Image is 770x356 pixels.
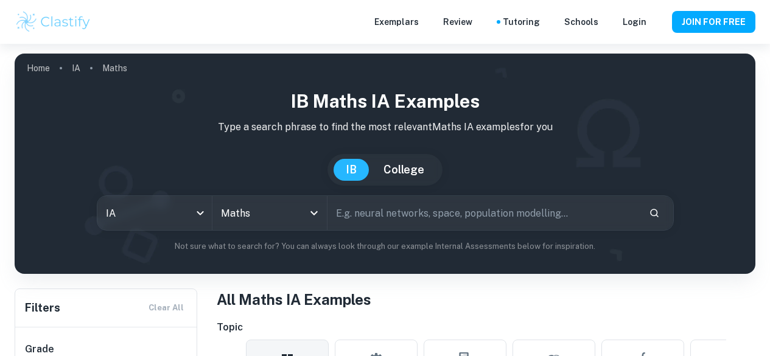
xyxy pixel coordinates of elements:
button: Help and Feedback [656,19,662,25]
h6: Topic [217,320,755,335]
button: JOIN FOR FREE [672,11,755,33]
p: Maths [102,61,127,75]
a: Schools [564,15,598,29]
h1: All Maths IA Examples [217,288,755,310]
h1: IB Maths IA examples [24,88,746,115]
a: Home [27,60,50,77]
img: Clastify logo [15,10,92,34]
button: Open [306,204,323,222]
p: Not sure what to search for? You can always look through our example Internal Assessments below f... [24,240,746,253]
p: Review [443,15,472,29]
button: Search [644,203,665,223]
button: IB [334,159,369,181]
button: College [371,159,436,181]
h6: Filters [25,299,60,316]
img: profile cover [15,54,755,274]
a: Tutoring [503,15,540,29]
p: Exemplars [374,15,419,29]
div: IA [97,196,212,230]
p: Type a search phrase to find the most relevant Maths IA examples for you [24,120,746,134]
a: Login [623,15,646,29]
a: IA [72,60,80,77]
input: E.g. neural networks, space, population modelling... [327,196,639,230]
